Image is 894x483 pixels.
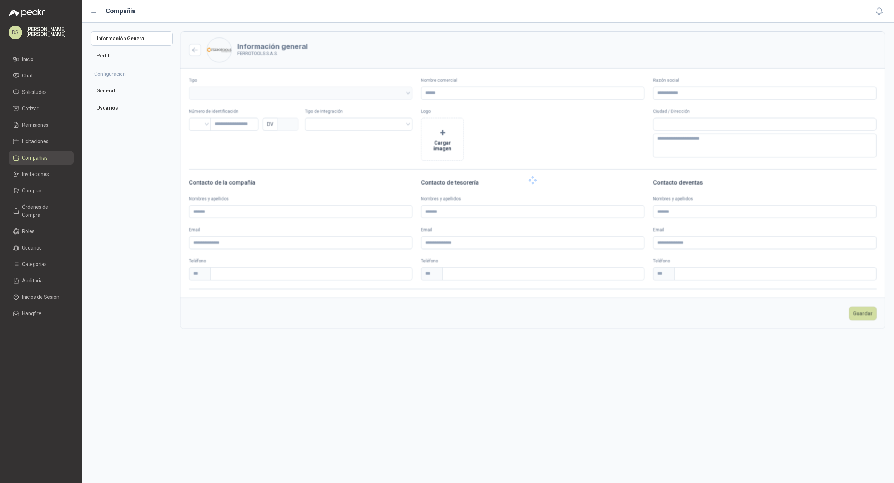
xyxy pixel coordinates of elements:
[9,167,74,181] a: Invitaciones
[22,137,49,145] span: Licitaciones
[9,257,74,271] a: Categorías
[9,241,74,255] a: Usuarios
[22,55,34,63] span: Inicio
[91,31,173,46] a: Información General
[9,200,74,222] a: Órdenes de Compra
[22,187,43,195] span: Compras
[91,49,173,63] a: Perfil
[22,227,35,235] span: Roles
[9,85,74,99] a: Solicitudes
[22,121,49,129] span: Remisiones
[91,101,173,115] a: Usuarios
[9,307,74,320] a: Hangfire
[22,293,59,301] span: Inicios de Sesión
[9,52,74,66] a: Inicio
[22,260,47,268] span: Categorías
[9,184,74,197] a: Compras
[22,88,47,96] span: Solicitudes
[9,135,74,148] a: Licitaciones
[106,6,136,16] h1: Compañia
[22,310,41,317] span: Hangfire
[9,274,74,287] a: Auditoria
[22,170,49,178] span: Invitaciones
[22,72,33,80] span: Chat
[91,84,173,98] a: General
[9,290,74,304] a: Inicios de Sesión
[9,102,74,115] a: Cotizar
[9,9,45,17] img: Logo peakr
[9,151,74,165] a: Compañías
[26,27,74,37] p: [PERSON_NAME] [PERSON_NAME]
[9,225,74,238] a: Roles
[22,105,39,112] span: Cotizar
[9,118,74,132] a: Remisiones
[9,69,74,82] a: Chat
[9,26,22,39] div: DS
[22,154,48,162] span: Compañías
[22,244,42,252] span: Usuarios
[22,203,67,219] span: Órdenes de Compra
[94,70,126,78] h2: Configuración
[22,277,43,285] span: Auditoria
